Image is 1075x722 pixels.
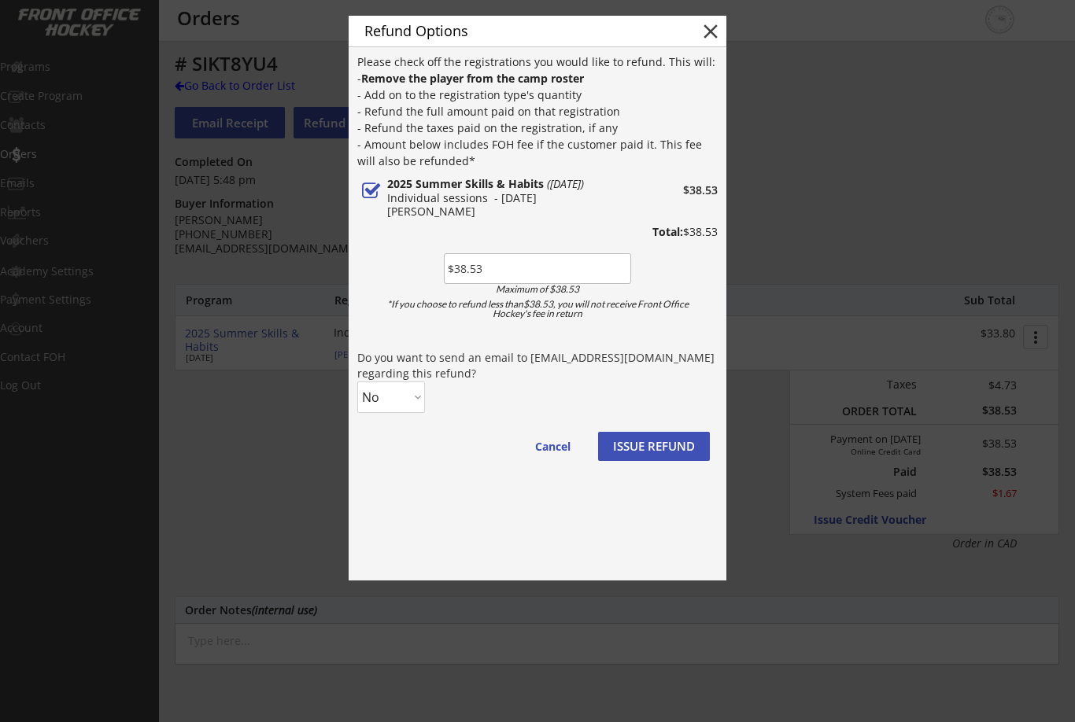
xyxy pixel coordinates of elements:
[357,350,718,381] div: Do you want to send an email to [EMAIL_ADDRESS][DOMAIN_NAME] regarding this refund?
[357,53,718,169] div: Please check off the registrations you would like to refund. This will: - - Add on to the registr...
[387,206,626,217] div: [PERSON_NAME]
[519,432,586,461] button: Cancel
[449,285,626,294] div: Maximum of $38.53
[616,227,718,238] div: $38.53
[386,300,689,319] div: *If you choose to refund less than$38.53, you will not receive Front Office Hockey's fee in return
[699,20,722,43] button: close
[547,176,584,191] em: ([DATE])
[361,71,584,86] strong: Remove the player from the camp roster
[631,185,718,196] div: $38.53
[387,176,544,191] strong: 2025 Summer Skills & Habits
[387,193,626,204] div: Individual sessions - [DATE]
[364,24,674,38] div: Refund Options
[652,224,683,239] strong: Total:
[444,253,631,284] input: Amount to refund
[598,432,710,461] button: ISSUE REFUND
